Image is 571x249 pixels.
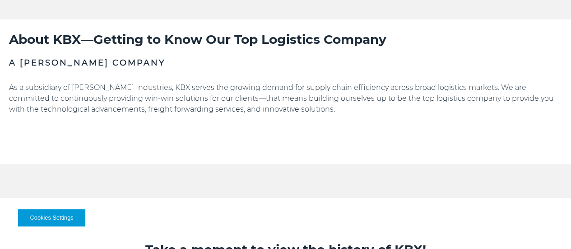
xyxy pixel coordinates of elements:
[9,31,562,48] h2: About KBX—Getting to Know Our Top Logistics Company
[9,82,562,115] p: As a subsidiary of [PERSON_NAME] Industries, KBX serves the growing demand for supply chain effic...
[18,209,85,226] button: Cookies Settings
[9,57,562,69] h3: A [PERSON_NAME] Company
[526,206,571,249] iframe: Chat Widget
